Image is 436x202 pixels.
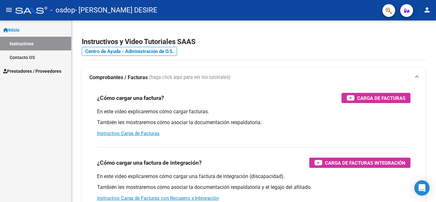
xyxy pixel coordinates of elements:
a: Instructivo Carga de Facturas con Recupero x Integración [97,195,219,201]
strong: Comprobantes / Facturas [89,74,148,81]
mat-expansion-panel-header: Comprobantes / Facturas (haga click aquí para ver los tutoriales) [82,67,426,88]
p: En este video explicaremos cómo cargar una factura de integración (discapacidad). [97,173,410,180]
span: (haga click aquí para ver los tutoriales) [149,74,230,81]
mat-icon: menu [5,6,13,14]
p: También les mostraremos cómo asociar la documentación respaldatoria y el legajo del afiliado. [97,184,410,191]
p: En este video explicaremos cómo cargar facturas. [97,108,410,115]
span: Carga de Facturas Integración [325,159,405,167]
span: - osdop [50,3,75,17]
h2: Instructivos y Video Tutoriales SAAS [82,36,426,48]
a: Centro de Ayuda - Administración de O.S. [82,47,177,56]
p: También les mostraremos cómo asociar la documentación respaldatoria. [97,119,410,126]
h3: ¿Cómo cargar una factura de integración? [97,158,202,167]
span: Prestadores / Proveedores [3,68,61,75]
button: Carga de Facturas Integración [309,158,410,168]
a: Instructivo Carga de Facturas [97,131,160,136]
button: Carga de Facturas [342,93,410,103]
span: Carga de Facturas [357,94,405,102]
span: Inicio [3,26,19,34]
h3: ¿Cómo cargar una factura? [97,94,164,102]
mat-icon: person [423,6,431,14]
span: - [PERSON_NAME] DESIRE [75,3,157,17]
div: Open Intercom Messenger [414,180,430,196]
